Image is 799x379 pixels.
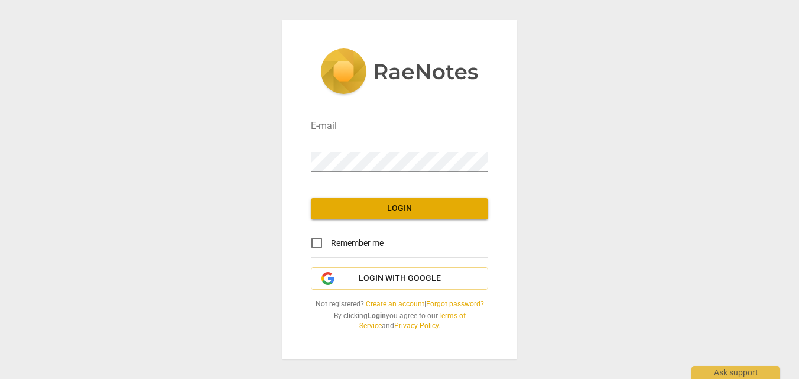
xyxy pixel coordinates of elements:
[366,300,424,308] a: Create an account
[311,299,488,309] span: Not registered? |
[311,311,488,331] span: By clicking you agree to our and .
[311,267,488,290] button: Login with Google
[320,203,479,215] span: Login
[691,366,780,379] div: Ask support
[359,273,441,284] span: Login with Google
[359,312,466,330] a: Terms of Service
[426,300,484,308] a: Forgot password?
[320,48,479,97] img: 5ac2273c67554f335776073100b6d88f.svg
[394,322,439,330] a: Privacy Policy
[368,312,386,320] b: Login
[311,198,488,219] button: Login
[331,237,384,250] span: Remember me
